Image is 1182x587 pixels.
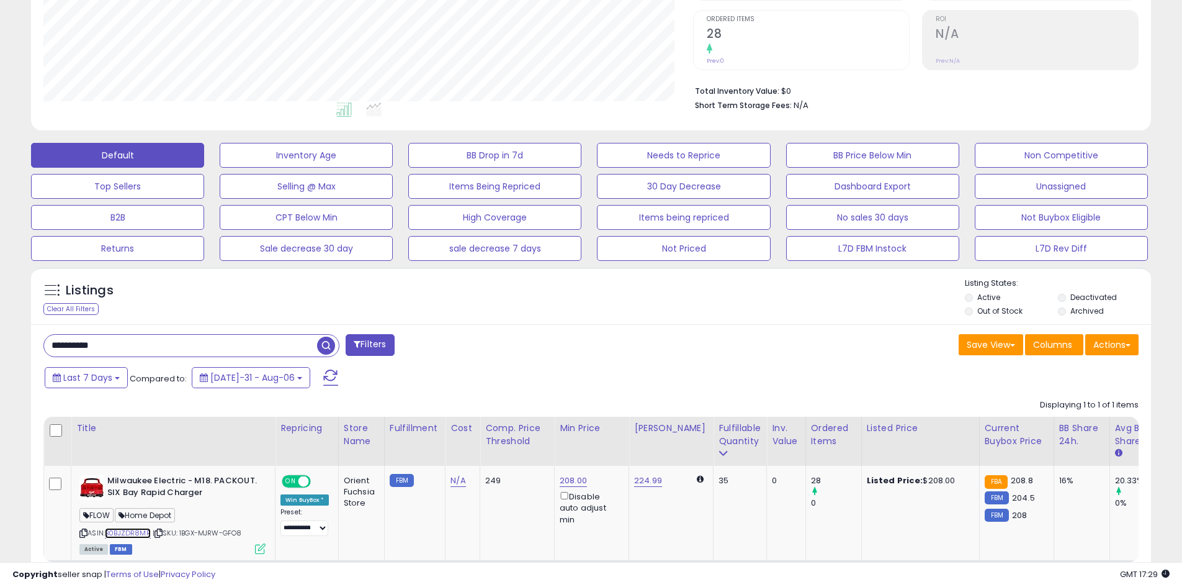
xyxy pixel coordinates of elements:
[560,489,619,526] div: Disable auto adjust min
[408,143,581,168] button: BB Drop in 7d
[110,544,132,555] span: FBM
[31,236,204,261] button: Returns
[936,16,1138,23] span: ROI
[719,475,757,486] div: 35
[153,528,242,538] span: | SKU: 1BGX-MJRW-GFO8
[344,422,379,448] div: Store Name
[63,371,112,384] span: Last 7 Days
[1011,475,1033,486] span: 208.8
[79,508,114,522] span: FLOW
[977,306,1023,316] label: Out of Stock
[1120,568,1170,580] span: 2025-08-14 17:29 GMT
[597,174,770,199] button: 30 Day Decrease
[1115,422,1160,448] div: Avg BB Share
[977,292,1000,303] label: Active
[985,509,1009,522] small: FBM
[192,367,310,388] button: [DATE]-31 - Aug-06
[408,205,581,230] button: High Coverage
[560,422,624,435] div: Min Price
[45,367,128,388] button: Last 7 Days
[985,422,1049,448] div: Current Buybox Price
[31,205,204,230] button: B2B
[107,475,258,501] b: Milwaukee Electric - M18. PACKOUT. SIX Bay Rapid Charger
[786,174,959,199] button: Dashboard Export
[344,475,375,509] div: Orient Fuchsia Store
[794,99,808,111] span: N/A
[975,236,1148,261] button: L7D Rev Diff
[43,303,99,315] div: Clear All Filters
[450,475,465,487] a: N/A
[719,422,761,448] div: Fulfillable Quantity
[1059,475,1100,486] div: 16%
[1070,292,1117,303] label: Deactivated
[1059,422,1104,448] div: BB Share 24h.
[485,475,545,486] div: 249
[408,174,581,199] button: Items Being Repriced
[695,100,792,111] b: Short Term Storage Fees:
[811,498,861,509] div: 0
[106,568,159,580] a: Terms of Use
[867,422,974,435] div: Listed Price
[280,508,329,536] div: Preset:
[76,422,270,435] div: Title
[1115,475,1165,486] div: 20.33%
[220,143,393,168] button: Inventory Age
[560,475,587,487] a: 208.00
[867,475,923,486] b: Listed Price:
[597,143,770,168] button: Needs to Reprice
[634,475,662,487] a: 224.99
[280,494,329,506] div: Win BuyBox *
[959,334,1023,355] button: Save View
[390,422,440,435] div: Fulfillment
[1040,399,1139,411] div: Displaying 1 to 1 of 1 items
[597,236,770,261] button: Not Priced
[985,475,1008,489] small: FBA
[772,422,800,448] div: Inv. value
[985,491,1009,504] small: FBM
[283,476,298,487] span: ON
[786,143,959,168] button: BB Price Below Min
[31,174,204,199] button: Top Sellers
[695,83,1129,98] li: $0
[130,373,187,385] span: Compared to:
[1033,339,1072,351] span: Columns
[634,422,708,435] div: [PERSON_NAME]
[965,278,1151,289] p: Listing States:
[786,236,959,261] button: L7D FBM Instock
[66,282,114,299] h5: Listings
[390,474,414,487] small: FBM
[772,475,795,486] div: 0
[450,422,475,435] div: Cost
[105,528,151,539] a: B0BJZDR8MR
[936,57,960,65] small: Prev: N/A
[975,143,1148,168] button: Non Competitive
[115,508,176,522] span: Home Depot
[811,475,861,486] div: 28
[707,16,909,23] span: Ordered Items
[1115,498,1165,509] div: 0%
[695,86,779,96] b: Total Inventory Value:
[210,371,295,384] span: [DATE]-31 - Aug-06
[12,569,215,581] div: seller snap | |
[1012,492,1035,504] span: 204.5
[280,422,333,435] div: Repricing
[220,236,393,261] button: Sale decrease 30 day
[811,422,856,448] div: Ordered Items
[220,174,393,199] button: Selling @ Max
[31,143,204,168] button: Default
[786,205,959,230] button: No sales 30 days
[309,476,329,487] span: OFF
[161,568,215,580] a: Privacy Policy
[1085,334,1139,355] button: Actions
[1115,448,1122,459] small: Avg BB Share.
[220,205,393,230] button: CPT Below Min
[1012,509,1027,521] span: 208
[867,475,970,486] div: $208.00
[79,475,104,500] img: 416MIqKgtBL._SL40_.jpg
[1025,334,1083,355] button: Columns
[12,568,58,580] strong: Copyright
[936,27,1138,43] h2: N/A
[346,334,394,356] button: Filters
[408,236,581,261] button: sale decrease 7 days
[485,422,549,448] div: Comp. Price Threshold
